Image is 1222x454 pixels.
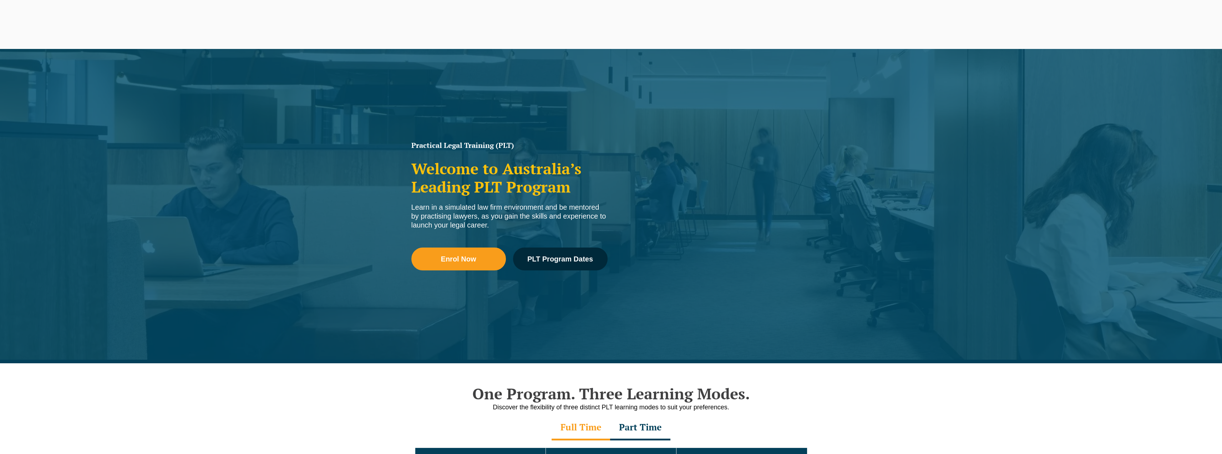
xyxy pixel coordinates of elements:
div: Part Time [610,415,670,440]
div: Full Time [552,415,610,440]
a: PLT Program Dates [513,248,608,270]
h2: One Program. Three Learning Modes. [408,385,815,403]
span: Enrol Now [441,255,476,263]
span: PLT Program Dates [527,255,593,263]
a: Enrol Now [411,248,506,270]
h1: Practical Legal Training (PLT) [411,142,608,149]
h2: Welcome to Australia’s Leading PLT Program [411,160,608,196]
p: Discover the flexibility of three distinct PLT learning modes to suit your preferences. [408,403,815,412]
div: Learn in a simulated law firm environment and be mentored by practising lawyers, as you gain the ... [411,203,608,230]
